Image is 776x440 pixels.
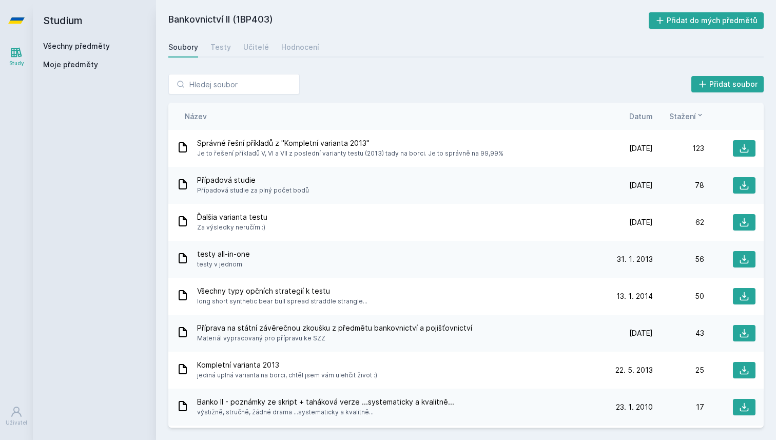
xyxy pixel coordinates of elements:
h2: Bankovnictví II (1BP403) [168,12,649,29]
span: 23. 1. 2010 [616,402,653,412]
a: Hodnocení [281,37,319,58]
span: long short synthetic bear bull spread straddle strangle... [197,296,367,307]
span: Materiál vypracovaný pro přípravu ke SZZ [197,333,472,343]
span: Případová studie [197,175,309,185]
div: 43 [653,328,704,338]
div: 50 [653,291,704,301]
span: Banko II - poznámky ze skript + taháková verze ...systematicky a kvalitně... [197,397,454,407]
span: Všechny typy opčních strategií k testu [197,286,367,296]
span: Správné řešní příkladů z "Kompletní varianta 2013" [197,138,503,148]
span: Příprava na státní závěrečnou zkoušku z předmětu bankovnictví a pojišťovnictví [197,323,472,333]
div: Uživatel [6,419,27,427]
div: Testy [210,42,231,52]
span: Případová studie za plný počet bodů [197,185,309,196]
a: Study [2,41,31,72]
a: Učitelé [243,37,269,58]
div: 17 [653,402,704,412]
a: Všechny předměty [43,42,110,50]
div: 25 [653,365,704,375]
span: jediná uplná varianta na borci, chtěl jsem vám ulehčit život :) [197,370,377,380]
span: [DATE] [629,217,653,227]
div: Učitelé [243,42,269,52]
div: 56 [653,254,704,264]
div: Hodnocení [281,42,319,52]
span: Kompletní varianta 2013 [197,360,377,370]
a: Testy [210,37,231,58]
span: Moje předměty [43,60,98,70]
span: testy all-in-one [197,249,250,259]
button: Datum [629,111,653,122]
button: Stažení [669,111,704,122]
span: výstižně, stručně, žádné drama ...systematicky a kvalitně... [197,407,454,417]
div: Soubory [168,42,198,52]
span: [DATE] [629,328,653,338]
span: 31. 1. 2013 [617,254,653,264]
span: testy v jednom [197,259,250,270]
button: Název [185,111,207,122]
input: Hledej soubor [168,74,300,94]
span: 22. 5. 2013 [615,365,653,375]
a: Uživatel [2,400,31,432]
span: 13. 1. 2014 [616,291,653,301]
div: Study [9,60,24,67]
div: 78 [653,180,704,190]
span: [DATE] [629,180,653,190]
span: Za výsledky neručím :) [197,222,267,233]
span: Je to řešení příkladů V, VI a VII z poslední varianty testu (2013) tady na borci. Je to správně n... [197,148,503,159]
button: Přidat do mých předmětů [649,12,764,29]
span: Stažení [669,111,696,122]
a: Soubory [168,37,198,58]
div: 123 [653,143,704,154]
span: [DATE] [629,143,653,154]
span: Ďalšia varianta testu [197,212,267,222]
button: Přidat soubor [691,76,764,92]
div: 62 [653,217,704,227]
